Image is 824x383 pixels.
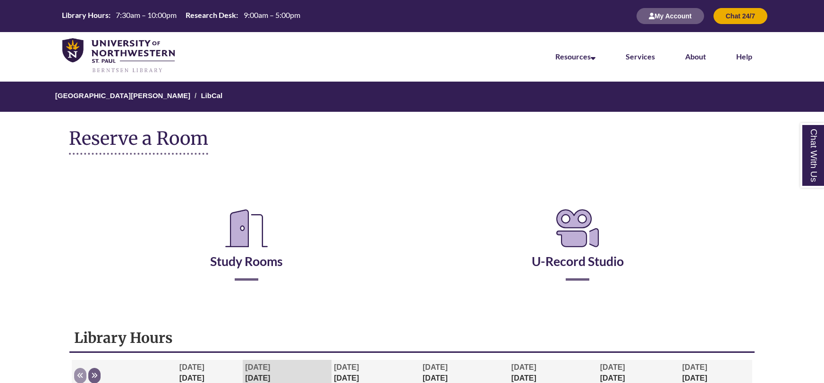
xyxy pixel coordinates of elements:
span: 7:30am – 10:00pm [116,10,177,19]
img: UNWSP Library Logo [62,38,175,74]
table: Hours Today [58,10,304,21]
a: U-Record Studio [532,230,624,269]
button: Chat 24/7 [714,8,767,24]
span: [DATE] [334,363,359,371]
a: LibCal [201,92,222,100]
a: Study Rooms [210,230,283,269]
a: Chat 24/7 [714,12,767,20]
span: 9:00am – 5:00pm [244,10,300,19]
span: [DATE] [682,363,707,371]
a: Hours Today [58,10,304,22]
span: [DATE] [179,363,204,371]
span: [DATE] [511,363,536,371]
a: [GEOGRAPHIC_DATA][PERSON_NAME] [55,92,190,100]
nav: Breadcrumb [69,82,755,112]
span: [DATE] [423,363,448,371]
h1: Reserve a Room [69,128,208,155]
span: [DATE] [245,363,270,371]
button: My Account [637,8,704,24]
a: About [685,52,706,61]
a: My Account [637,12,704,20]
a: Resources [555,52,595,61]
th: Library Hours: [58,10,112,20]
span: [DATE] [600,363,625,371]
a: Help [736,52,752,61]
th: Research Desk: [182,10,239,20]
h1: Library Hours [74,329,750,347]
div: Reserve a Room [69,178,755,308]
a: Services [626,52,655,61]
